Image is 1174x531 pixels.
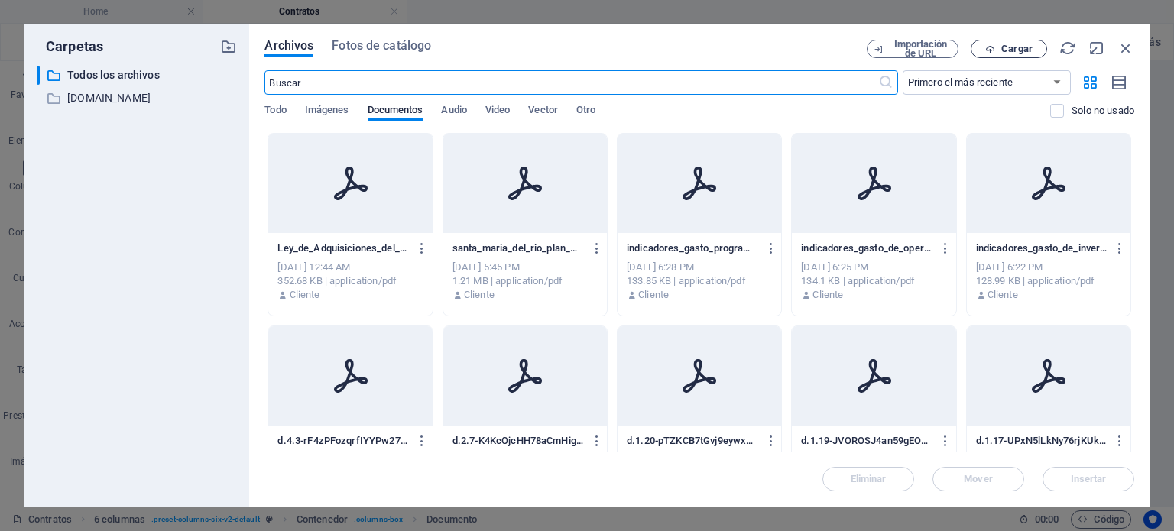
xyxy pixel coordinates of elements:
p: d.1.20-pTZKCB7tGvj9eywxMfpbJA.pdf [627,434,758,448]
span: Video [485,101,510,122]
div: [DATE] 6:25 PM [801,261,946,274]
span: Todo [264,101,286,122]
p: d.4.3-rF4zPFozqrfIYYPw27KB5g.pdf [277,434,409,448]
div: 352.68 KB | application/pdf [277,274,423,288]
p: [DOMAIN_NAME] [67,89,209,107]
p: Todos los archivos [67,66,209,84]
div: [DATE] 12:44 AM [277,261,423,274]
p: d.2.7-K4KcOjcHH78aCmHig3eE7g.pdf [452,434,584,448]
div: 1.21 MB | application/pdf [452,274,598,288]
i: Crear carpeta [220,38,237,55]
p: Cliente [290,288,320,302]
div: 128.99 KB | application/pdf [976,274,1121,288]
p: Cliente [812,288,843,302]
p: Ley_de_Adquisiciones_del_Estado_de_San_Luis_Potosi_08_Abril_2024ADok-ppjFRcKK9IK9iey8TCE4nw.pdf [277,241,409,255]
span: Fotos de catálogo [332,37,431,55]
div: [DOMAIN_NAME] [37,89,237,108]
p: indicadores_gasto_de_operacion-53PIV8OTGCc0hymv4C3LyQ.pdf [801,241,932,255]
i: Minimizar [1088,40,1105,57]
input: Buscar [264,70,877,95]
div: [DATE] 6:22 PM [976,261,1121,274]
p: d.1.19-JVOROSJ4an59gEORW5jKYA.pdf [801,434,932,448]
div: [DATE] 6:28 PM [627,261,772,274]
p: Solo muestra los archivos que no están usándose en el sitio web. Los archivos añadidos durante es... [1072,104,1134,118]
i: Cerrar [1117,40,1134,57]
div: 134.1 KB | application/pdf [801,274,946,288]
div: [DATE] 5:45 PM [452,261,598,274]
p: santa_maria_del_rio_plan_municipal_de_desarrollo_2024_2027__10-feb-2025__dnbee-N0MVVmymmzxkpDlqM_... [452,241,584,255]
div: ​ [37,66,40,85]
span: Archivos [264,37,313,55]
span: Audio [441,101,466,122]
span: Otro [576,101,595,122]
span: Importación de URL [890,40,952,58]
button: Importación de URL [867,40,958,58]
p: indicadores_gasto_programable-6NB5UEdIfWozpyPUvgWGLQ.pdf [627,241,758,255]
button: Cargar [971,40,1047,58]
p: Carpetas [37,37,103,57]
p: indicadores_gasto_de_inversion-sk5JuWrxUjyOsJ2aexnTnw.pdf [976,241,1108,255]
span: Cargar [1001,44,1033,53]
i: Volver a cargar [1059,40,1076,57]
p: Cliente [464,288,495,302]
span: Documentos [368,101,423,122]
span: Imágenes [305,101,349,122]
p: Cliente [638,288,669,302]
span: Vector [528,101,558,122]
div: www.santamariadelrio.gob.mx [37,89,209,108]
p: d.1.17-UPxN5lLkNy76rjKUkb0vGA.pdf [976,434,1108,448]
p: Cliente [988,288,1018,302]
div: 133.85 KB | application/pdf [627,274,772,288]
